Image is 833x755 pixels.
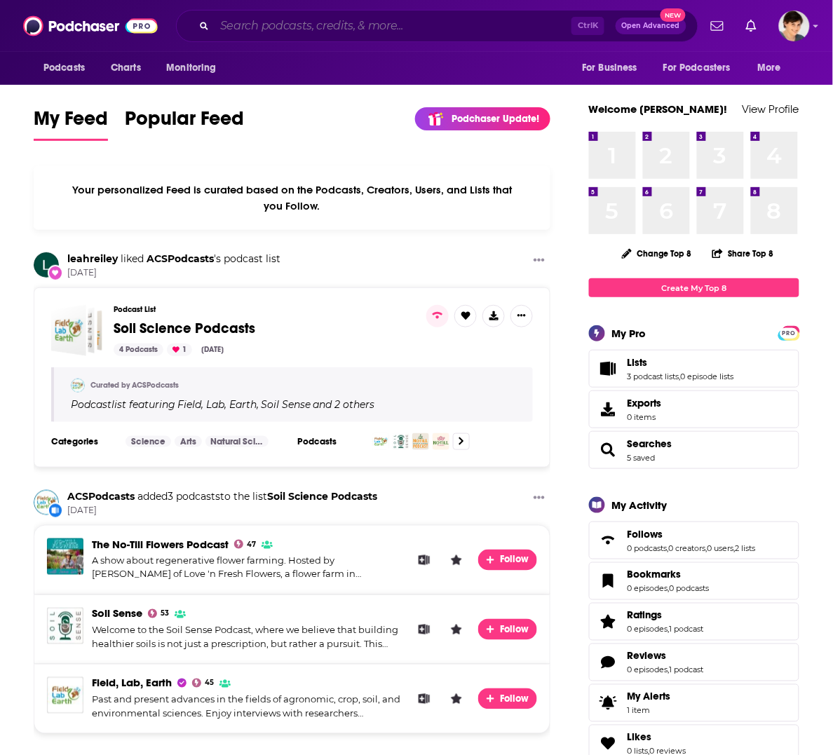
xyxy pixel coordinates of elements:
[628,691,671,703] span: My Alerts
[622,22,680,29] span: Open Advanced
[47,677,83,714] a: Field, Lab, Earth
[111,58,141,78] span: Charts
[758,58,782,78] span: More
[628,397,662,409] span: Exports
[668,543,669,553] span: ,
[668,665,670,675] span: ,
[594,531,622,550] a: Follows
[628,625,668,634] a: 0 episodes
[780,328,797,339] span: PRO
[628,569,710,581] a: Bookmarks
[90,381,179,390] a: Curated by ACSPodcasts
[628,528,756,540] a: Follows
[261,399,311,410] h4: Soil Sense
[663,58,731,78] span: For Podcasters
[114,320,255,337] span: Soil Science Podcasts
[628,356,648,369] span: Lists
[148,609,169,618] a: 53
[34,107,108,139] span: My Feed
[34,166,550,230] div: Your personalized Feed is curated based on the Podcasts, Creators, Users, and Lists that you Follow.
[572,55,655,81] button: open menu
[446,550,467,571] button: Leave a Rating
[67,490,377,503] h3: to the list
[51,305,102,356] span: Soil Science Podcasts
[628,731,686,744] a: Likes
[589,644,799,681] span: Reviews
[478,550,537,571] button: Follow
[34,490,59,515] img: ACSPodcasts
[175,399,257,410] a: Field, Lab, Earth
[215,15,571,37] input: Search podcasts, credits, & more...
[196,344,229,356] div: [DATE]
[628,437,672,450] a: Searches
[121,252,144,265] span: liked
[669,543,706,553] a: 0 creators
[780,327,797,338] a: PRO
[612,327,646,340] div: My Pro
[71,379,85,393] img: ACSPodcasts
[257,398,259,411] span: ,
[614,245,700,262] button: Change Top 8
[147,252,214,265] a: ACSPodcasts
[92,538,229,551] a: The No-Till Flowers Podcast
[594,653,622,672] a: Reviews
[594,359,622,379] a: Lists
[679,372,681,381] span: ,
[628,609,704,622] a: Ratings
[43,58,85,78] span: Podcasts
[161,611,169,617] span: 53
[412,433,429,450] img: The No-Till Market Garden Podcast
[234,540,256,549] a: 47
[736,543,756,553] a: 2 lists
[259,399,311,410] a: Soil Sense
[571,17,604,35] span: Ctrl K
[67,267,280,279] span: [DATE]
[92,624,402,651] div: Welcome to the Soil Sense Podcast, where we believe that building healthier soils is not just a p...
[668,584,670,594] span: ,
[670,625,704,634] a: 1 podcast
[589,522,799,559] span: Follows
[589,562,799,600] span: Bookmarks
[34,252,59,278] img: leahreiley
[500,554,530,566] span: Follow
[589,278,799,297] a: Create My Top 8
[92,607,142,620] a: Soil Sense
[48,503,63,518] div: New List
[67,505,377,517] span: [DATE]
[661,8,686,22] span: New
[628,650,667,662] span: Reviews
[594,571,622,591] a: Bookmarks
[47,538,83,575] img: The No-Till Flowers Podcast
[137,490,220,503] span: added 3 podcasts
[34,107,108,141] a: My Feed
[114,321,255,336] a: Soil Science Podcasts
[175,436,202,447] a: Arts
[743,102,799,116] a: View Profile
[706,543,707,553] span: ,
[92,693,402,721] div: Past and present advances in the fields of agronomic, crop, soil, and environmental sciences. Enj...
[176,10,698,42] div: Search podcasts, credits, & more...
[670,584,710,594] a: 0 podcasts
[114,344,163,356] div: 4 Podcasts
[582,58,637,78] span: For Business
[34,55,103,81] button: open menu
[313,398,374,411] p: and 2 others
[589,431,799,469] span: Searches
[681,372,734,381] a: 0 episode lists
[628,706,671,716] span: 1 item
[528,490,550,508] button: Show More Button
[298,436,361,447] h3: Podcasts
[48,265,63,280] div: New Like
[528,252,550,270] button: Show More Button
[414,619,435,640] button: Add to List
[393,433,409,450] img: Soil Sense
[92,676,172,690] a: Field, Lab, Earth
[125,107,244,139] span: Popular Feed
[594,734,622,754] a: Likes
[126,436,171,447] a: Science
